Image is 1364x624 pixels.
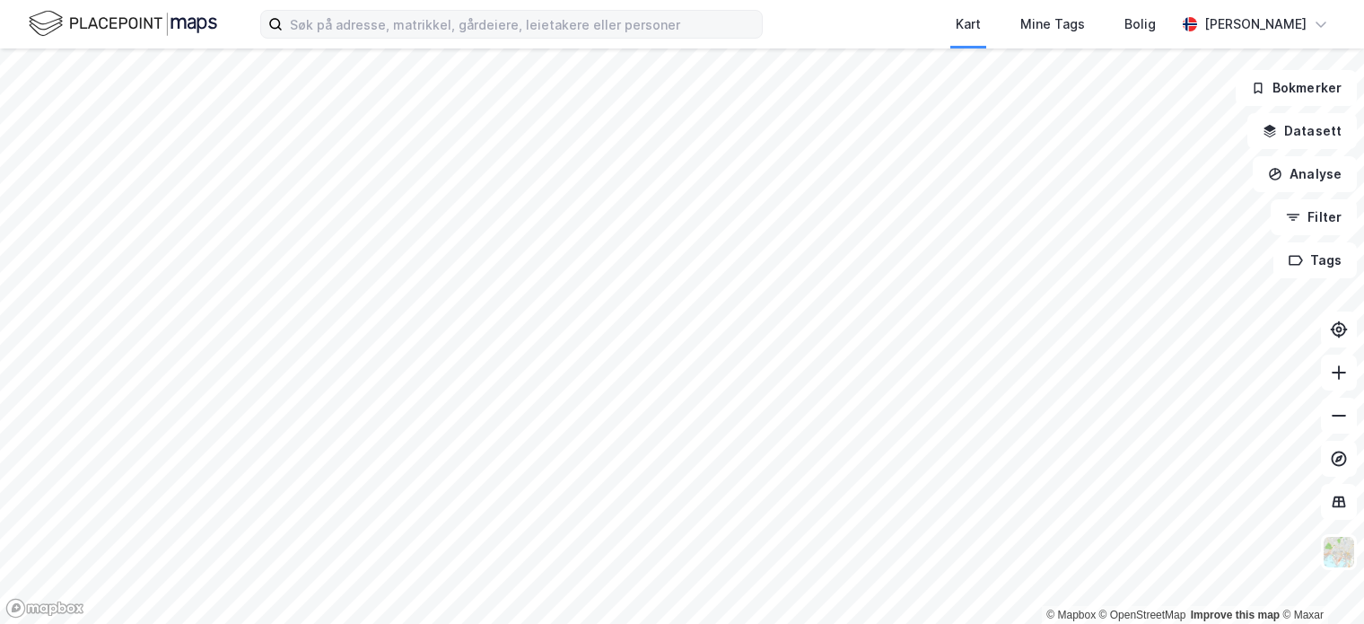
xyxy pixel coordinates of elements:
[283,11,762,38] input: Søk på adresse, matrikkel, gårdeiere, leietakere eller personer
[1046,609,1096,621] a: Mapbox
[1247,113,1357,149] button: Datasett
[1020,13,1085,35] div: Mine Tags
[1273,242,1357,278] button: Tags
[1322,535,1356,569] img: Z
[1253,156,1357,192] button: Analyse
[5,598,84,619] a: Mapbox homepage
[1274,538,1364,624] iframe: Chat Widget
[1236,70,1357,106] button: Bokmerker
[1271,199,1357,235] button: Filter
[1099,609,1186,621] a: OpenStreetMap
[1191,609,1280,621] a: Improve this map
[29,8,217,40] img: logo.f888ab2527a4732fd821a326f86c7f29.svg
[956,13,981,35] div: Kart
[1204,13,1307,35] div: [PERSON_NAME]
[1124,13,1156,35] div: Bolig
